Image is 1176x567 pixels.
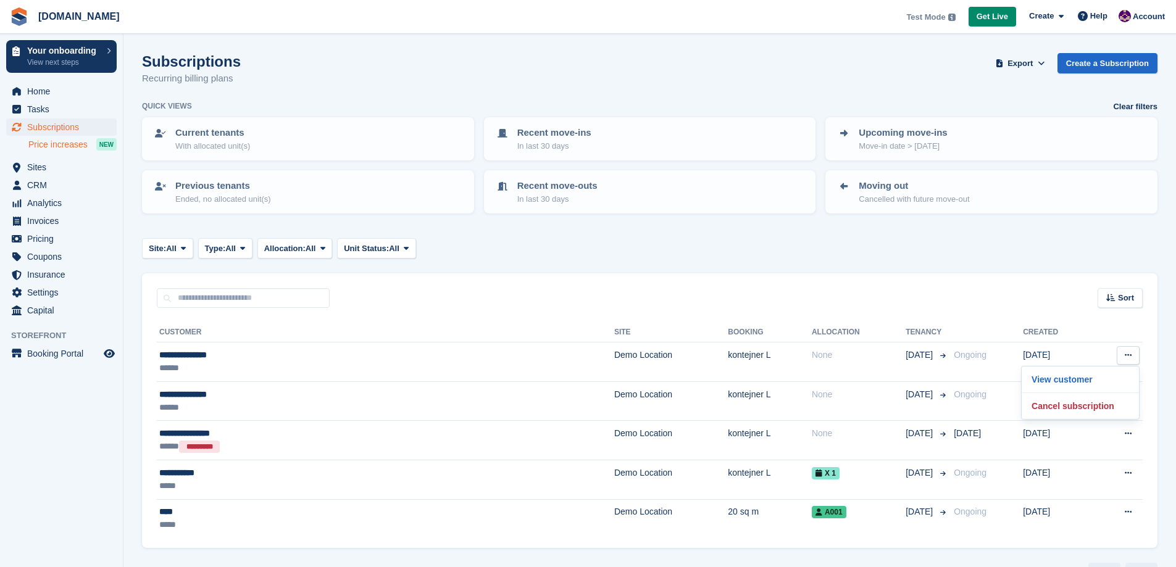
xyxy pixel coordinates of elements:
[175,193,271,205] p: Ended, no allocated unit(s)
[142,101,192,112] h6: Quick views
[27,266,101,283] span: Insurance
[1007,57,1033,70] span: Export
[27,83,101,100] span: Home
[812,506,846,518] span: A001
[33,6,125,27] a: [DOMAIN_NAME]
[96,138,117,151] div: NEW
[1133,10,1165,23] span: Account
[485,118,815,159] a: Recent move-ins In last 30 days
[859,193,969,205] p: Cancelled with future move-out
[906,466,935,479] span: [DATE]
[728,381,812,421] td: kontejner L
[1023,499,1092,538] td: [DATE]
[859,126,947,140] p: Upcoming move-ins
[27,302,101,319] span: Capital
[6,83,117,100] a: menu
[1057,53,1157,73] a: Create a Subscription
[257,238,333,259] button: Allocation: All
[166,242,177,255] span: All
[6,194,117,212] a: menu
[175,179,271,193] p: Previous tenants
[142,238,193,259] button: Site: All
[906,388,935,401] span: [DATE]
[27,176,101,194] span: CRM
[6,284,117,301] a: menu
[143,118,473,159] a: Current tenants With allocated unit(s)
[6,212,117,230] a: menu
[728,460,812,499] td: kontejner L
[27,248,101,265] span: Coupons
[1027,398,1134,414] p: Cancel subscription
[728,323,812,342] th: Booking
[906,11,945,23] span: Test Mode
[1113,101,1157,113] a: Clear filters
[827,118,1156,159] a: Upcoming move-ins Move-in date > [DATE]
[517,126,591,140] p: Recent move-ins
[6,266,117,283] a: menu
[6,302,117,319] a: menu
[157,323,614,342] th: Customer
[614,421,728,460] td: Demo Location
[6,345,117,362] a: menu
[1023,342,1092,382] td: [DATE]
[6,176,117,194] a: menu
[344,242,389,255] span: Unit Status:
[142,53,241,70] h1: Subscriptions
[812,388,906,401] div: None
[954,507,986,516] span: Ongoing
[27,159,101,176] span: Sites
[485,172,815,212] a: Recent move-outs In last 30 days
[27,345,101,362] span: Booking Portal
[1029,10,1054,22] span: Create
[728,421,812,460] td: kontejner L
[175,140,250,152] p: With allocated unit(s)
[993,53,1048,73] button: Export
[6,118,117,136] a: menu
[517,140,591,152] p: In last 30 days
[27,46,101,55] p: Your onboarding
[102,346,117,361] a: Preview store
[954,350,986,360] span: Ongoing
[11,329,123,342] span: Storefront
[1023,460,1092,499] td: [DATE]
[1027,371,1134,387] a: View customer
[859,140,947,152] p: Move-in date > [DATE]
[1023,421,1092,460] td: [DATE]
[1090,10,1107,22] span: Help
[27,57,101,68] p: View next steps
[6,248,117,265] a: menu
[306,242,316,255] span: All
[614,381,728,421] td: Demo Location
[517,193,598,205] p: In last 30 days
[812,323,906,342] th: Allocation
[6,40,117,73] a: Your onboarding View next steps
[6,230,117,247] a: menu
[812,467,840,479] span: X 1
[175,126,250,140] p: Current tenants
[1119,10,1131,22] img: Anna Žambůrková
[517,179,598,193] p: Recent move-outs
[906,505,935,518] span: [DATE]
[859,179,969,193] p: Moving out
[906,427,935,440] span: [DATE]
[142,72,241,86] p: Recurring billing plans
[198,238,252,259] button: Type: All
[27,194,101,212] span: Analytics
[728,499,812,538] td: 20 sq m
[143,172,473,212] a: Previous tenants Ended, no allocated unit(s)
[6,101,117,118] a: menu
[906,323,949,342] th: Tenancy
[205,242,226,255] span: Type:
[27,212,101,230] span: Invoices
[614,342,728,382] td: Demo Location
[27,284,101,301] span: Settings
[225,242,236,255] span: All
[28,139,88,151] span: Price increases
[6,159,117,176] a: menu
[28,138,117,151] a: Price increases NEW
[27,101,101,118] span: Tasks
[954,468,986,478] span: Ongoing
[812,349,906,362] div: None
[149,242,166,255] span: Site:
[27,230,101,247] span: Pricing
